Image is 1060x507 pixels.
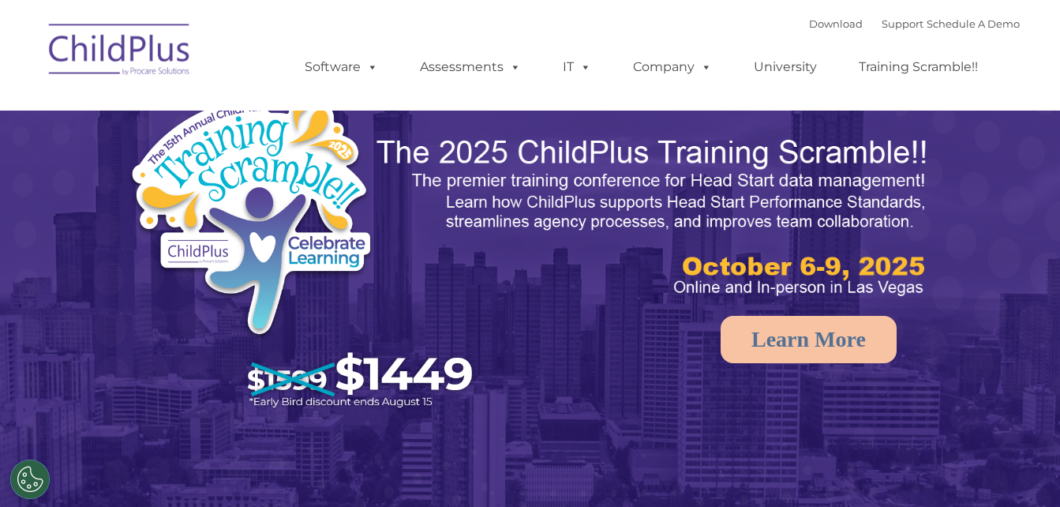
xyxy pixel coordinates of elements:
[404,51,537,83] a: Assessments
[617,51,728,83] a: Company
[927,17,1020,30] a: Schedule A Demo
[738,51,833,83] a: University
[809,17,863,30] a: Download
[843,51,994,83] a: Training Scramble!!
[547,51,607,83] a: IT
[289,51,394,83] a: Software
[10,460,50,499] button: Cookies Settings
[882,17,923,30] a: Support
[41,13,199,92] img: ChildPlus by Procare Solutions
[721,316,897,363] a: Learn More
[809,17,1020,30] font: |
